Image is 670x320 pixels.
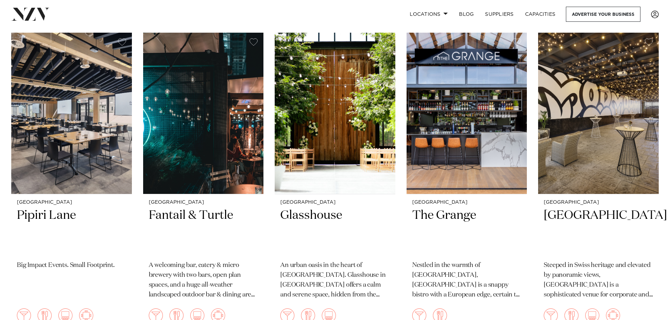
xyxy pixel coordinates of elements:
[453,7,479,22] a: BLOG
[149,208,258,255] h2: Fantail & Turtle
[412,208,522,255] h2: The Grange
[17,200,126,205] small: [GEOGRAPHIC_DATA]
[149,261,258,300] p: A welcoming bar, eatery & micro brewery with two bars, open plan spaces, and a huge all-weather l...
[412,261,522,300] p: Nestled in the warmth of [GEOGRAPHIC_DATA], [GEOGRAPHIC_DATA] is a snappy bistro with a European ...
[566,7,640,22] a: Advertise your business
[17,261,126,270] p: Big Impact Events. Small Footprint.
[412,200,522,205] small: [GEOGRAPHIC_DATA]
[519,7,561,22] a: Capacities
[280,261,390,300] p: An urban oasis in the heart of [GEOGRAPHIC_DATA]. Glasshouse in [GEOGRAPHIC_DATA] offers a calm a...
[544,261,653,300] p: Steeped in Swiss heritage and elevated by panoramic views, [GEOGRAPHIC_DATA] is a sophisticated v...
[544,200,653,205] small: [GEOGRAPHIC_DATA]
[11,8,50,20] img: nzv-logo.png
[149,200,258,205] small: [GEOGRAPHIC_DATA]
[404,7,453,22] a: Locations
[544,208,653,255] h2: [GEOGRAPHIC_DATA]
[479,7,519,22] a: SUPPLIERS
[280,208,390,255] h2: Glasshouse
[280,200,390,205] small: [GEOGRAPHIC_DATA]
[17,208,126,255] h2: Pipiri Lane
